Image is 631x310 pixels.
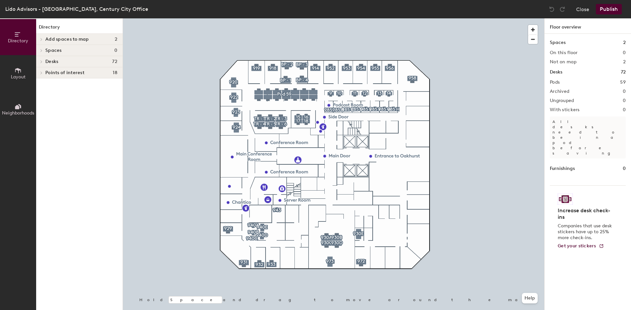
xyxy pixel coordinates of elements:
h2: Not on map [550,59,576,65]
span: Add spaces to map [45,37,89,42]
h2: Archived [550,89,569,94]
h2: Pods [550,80,560,85]
img: Redo [559,6,566,12]
h2: 0 [623,107,626,113]
h2: On this floor [550,50,578,55]
h1: 2 [623,39,626,46]
h1: 72 [621,69,626,76]
p: All desks need to be in a pod before saving [550,116,626,158]
img: Undo [549,6,555,12]
button: Publish [596,4,622,14]
span: Spaces [45,48,62,53]
h1: Desks [550,69,562,76]
span: Desks [45,59,58,64]
span: Points of interest [45,70,84,75]
button: Close [576,4,589,14]
h2: 0 [623,50,626,55]
a: Get your stickers [558,243,604,249]
span: 0 [114,48,117,53]
div: Lido Advisors - [GEOGRAPHIC_DATA], Century City Office [5,5,148,13]
button: Help [522,293,538,303]
h1: Furnishings [550,165,575,172]
span: 18 [113,70,117,75]
h1: Floor overview [545,18,631,34]
h2: 2 [623,59,626,65]
span: Neighborhoods [2,110,34,116]
span: Layout [11,74,26,80]
h4: Increase desk check-ins [558,207,614,220]
h1: Directory [36,24,123,34]
p: Companies that use desk stickers have up to 25% more check-ins. [558,223,614,241]
span: 72 [112,59,117,64]
h1: 0 [623,165,626,172]
h1: Spaces [550,39,566,46]
img: Sticker logo [558,194,573,205]
h2: 59 [620,80,626,85]
h2: 0 [623,89,626,94]
span: Directory [8,38,28,44]
h2: With stickers [550,107,580,113]
span: 2 [115,37,117,42]
h2: 0 [623,98,626,103]
span: Get your stickers [558,243,596,249]
h2: Ungrouped [550,98,574,103]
